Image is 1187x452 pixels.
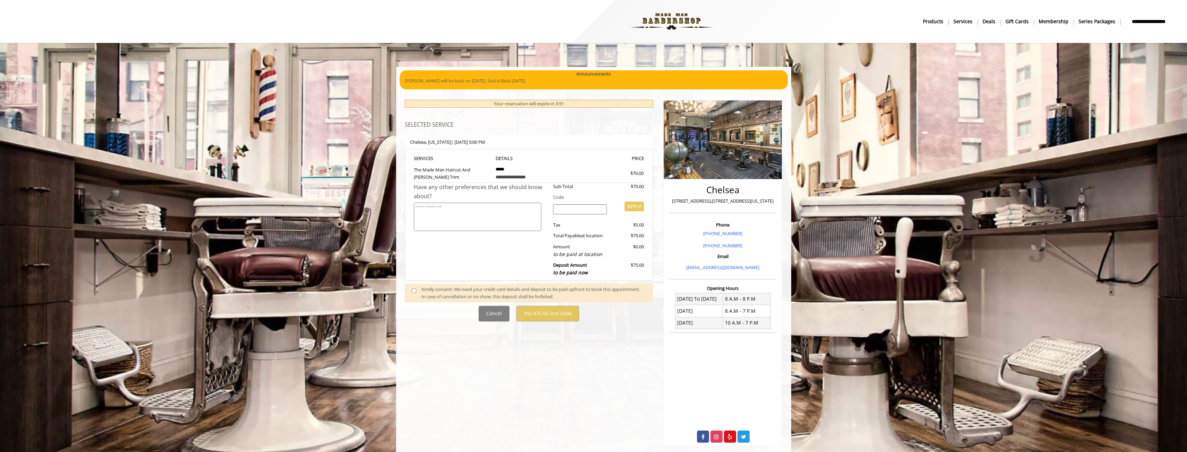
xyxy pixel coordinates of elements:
td: The Made Man Haircut And [PERSON_NAME] Trim [414,162,491,183]
div: $5.00 [612,221,644,229]
th: PRICE [567,154,644,162]
a: Gift cardsgift cards [1001,16,1034,26]
div: Kindly consent: We need your credit card details and deposit to be paid upfront to book this appo... [421,286,646,300]
div: Your reservation will expire in 3:51 [405,100,653,108]
p: [PERSON_NAME] will be back on [DATE]. Sod is Back [DATE]. [405,77,783,85]
td: 10 A.M - 7 P.M [723,317,771,329]
div: $75.00 [612,232,644,239]
div: Have any other preferences that we should know about? [414,183,548,201]
b: Membership [1039,18,1068,25]
td: 8 A.M - 8 P.M [723,293,771,305]
p: [STREET_ADDRESS],[STREET_ADDRESS][US_STATE] [671,197,774,205]
a: [EMAIL_ADDRESS][DOMAIN_NAME] [686,264,759,271]
div: Code [548,194,644,201]
div: to be paid at location [553,250,607,258]
span: , [US_STATE] [426,139,451,145]
a: Series packagesSeries packages [1074,16,1120,26]
h2: Chelsea [671,185,774,195]
td: [DATE] [675,317,723,329]
b: Deals [983,18,995,25]
h3: Phone [671,222,774,227]
b: gift cards [1005,18,1029,25]
div: $75.00 [612,262,644,276]
b: Series packages [1079,18,1115,25]
button: APPLY [625,202,644,211]
div: $0.00 [612,243,644,258]
td: [DATE] To [DATE] [675,293,723,305]
th: DETAILS [490,154,567,162]
a: ServicesServices [949,16,978,26]
div: Total Payable [548,232,612,239]
button: Pay $75.00 and Book [516,306,579,321]
b: Deposit Amount [553,262,588,276]
a: [PHONE_NUMBER] [703,230,742,237]
div: $70.00 [612,183,644,190]
th: SERVICE [414,154,491,162]
h3: Email [671,254,774,259]
b: Chelsea | [DATE] 5:00 PM [410,139,485,145]
button: Cancel [479,306,509,321]
span: S [431,155,433,161]
h3: Opening Hours [670,286,776,291]
a: MembershipMembership [1034,16,1074,26]
b: products [923,18,943,25]
td: [DATE] [675,305,723,317]
td: 8 A.M - 7 P.M [723,305,771,317]
b: Announcements [576,70,611,78]
div: Amount [548,243,612,258]
div: Sub-Total [548,183,612,190]
span: to be paid now [553,269,588,276]
div: Tax [548,221,612,229]
a: DealsDeals [978,16,1001,26]
img: Made Man Barbershop logo [624,2,719,41]
b: Services [953,18,972,25]
span: at location [581,232,603,239]
a: [PHONE_NUMBER] [703,242,742,249]
a: Productsproducts [918,16,949,26]
h3: SELECTED SERVICE [405,122,653,128]
div: $70.00 [605,170,644,177]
